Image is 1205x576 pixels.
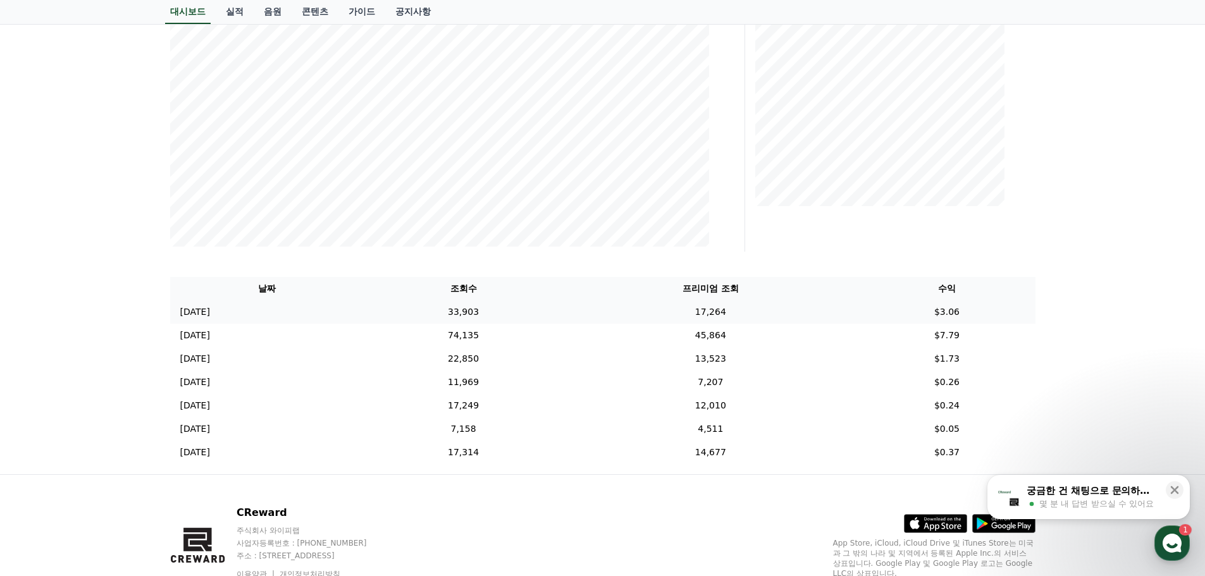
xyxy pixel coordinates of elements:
[562,417,858,441] td: 4,511
[237,505,391,520] p: CReward
[163,401,243,432] a: 설정
[562,394,858,417] td: 12,010
[180,376,210,389] p: [DATE]
[116,420,131,431] span: 대화
[83,401,163,432] a: 1대화
[858,417,1035,441] td: $0.05
[128,400,133,410] span: 1
[180,305,210,319] p: [DATE]
[364,441,563,464] td: 17,314
[180,422,210,436] p: [DATE]
[180,352,210,365] p: [DATE]
[4,401,83,432] a: 홈
[170,277,364,300] th: 날짜
[364,277,563,300] th: 조회수
[237,538,391,548] p: 사업자등록번호 : [PHONE_NUMBER]
[562,324,858,347] td: 45,864
[562,347,858,371] td: 13,523
[195,420,211,430] span: 설정
[858,300,1035,324] td: $3.06
[858,324,1035,347] td: $7.79
[364,300,563,324] td: 33,903
[180,329,210,342] p: [DATE]
[364,417,563,441] td: 7,158
[364,371,563,394] td: 11,969
[237,525,391,536] p: 주식회사 와이피랩
[562,441,858,464] td: 14,677
[858,394,1035,417] td: $0.24
[180,446,210,459] p: [DATE]
[858,347,1035,371] td: $1.73
[562,300,858,324] td: 17,264
[562,277,858,300] th: 프리미엄 조회
[858,441,1035,464] td: $0.37
[40,420,47,430] span: 홈
[562,371,858,394] td: 7,207
[364,347,563,371] td: 22,850
[858,277,1035,300] th: 수익
[858,371,1035,394] td: $0.26
[364,394,563,417] td: 17,249
[364,324,563,347] td: 74,135
[180,399,210,412] p: [DATE]
[237,551,391,561] p: 주소 : [STREET_ADDRESS]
